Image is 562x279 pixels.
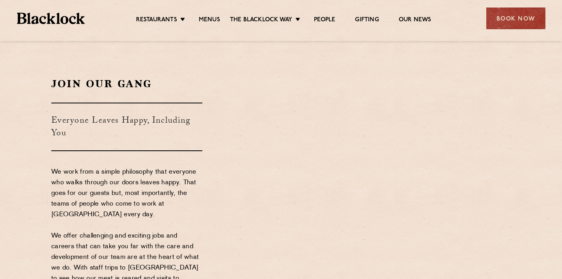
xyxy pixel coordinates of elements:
[136,16,177,25] a: Restaurants
[355,16,379,25] a: Gifting
[399,16,431,25] a: Our News
[199,16,220,25] a: Menus
[17,13,85,24] img: BL_Textured_Logo-footer-cropped.svg
[314,16,335,25] a: People
[51,103,202,151] h3: Everyone Leaves Happy, Including You
[51,77,202,91] h2: Join Our Gang
[486,7,545,29] div: Book Now
[230,16,292,25] a: The Blacklock Way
